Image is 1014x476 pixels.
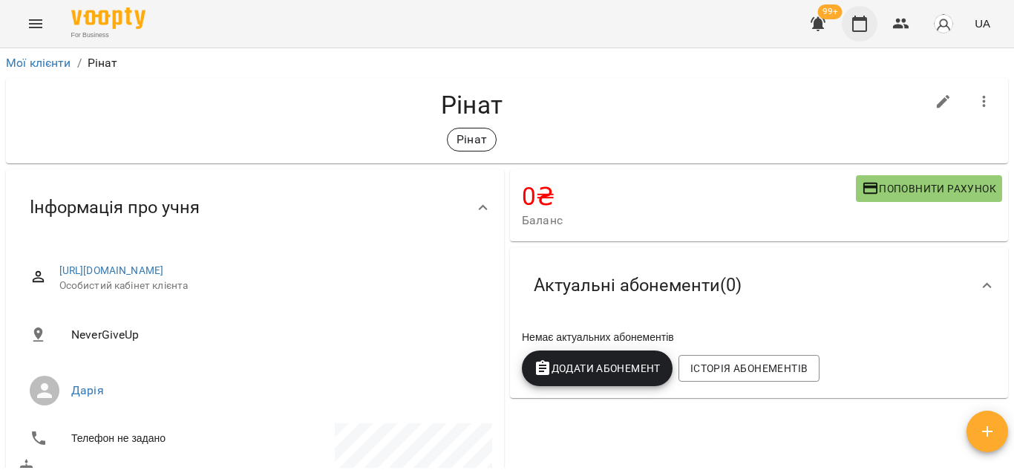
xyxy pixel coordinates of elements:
[534,359,661,377] span: Додати Абонемент
[30,196,200,219] span: Інформація про учня
[534,274,742,297] span: Актуальні абонементи ( 0 )
[678,355,820,382] button: Історія абонементів
[519,327,999,348] div: Немає актуальних абонементів
[18,6,53,42] button: Menu
[18,90,926,120] h4: Рінат
[457,131,487,149] p: Рінат
[6,54,1008,72] nav: breadcrumb
[933,13,954,34] img: avatar_s.png
[522,181,856,212] h4: 0 ₴
[88,54,118,72] p: Рінат
[71,7,145,29] img: Voopty Logo
[59,264,164,276] a: [URL][DOMAIN_NAME]
[447,128,497,151] div: Рінат
[59,278,480,293] span: Особистий кабінет клієнта
[856,175,1002,202] button: Поповнити рахунок
[71,326,480,344] span: NeverGiveUp
[690,359,808,377] span: Історія абонементів
[522,351,673,386] button: Додати Абонемент
[818,4,843,19] span: 99+
[522,212,856,229] span: Баланс
[975,16,990,31] span: UA
[71,383,104,397] a: Дарія
[77,54,82,72] li: /
[6,169,504,246] div: Інформація про учня
[862,180,996,198] span: Поповнити рахунок
[6,56,71,70] a: Мої клієнти
[18,423,252,453] li: Телефон не задано
[510,247,1008,324] div: Актуальні абонементи(0)
[969,10,996,37] button: UA
[71,30,145,40] span: For Business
